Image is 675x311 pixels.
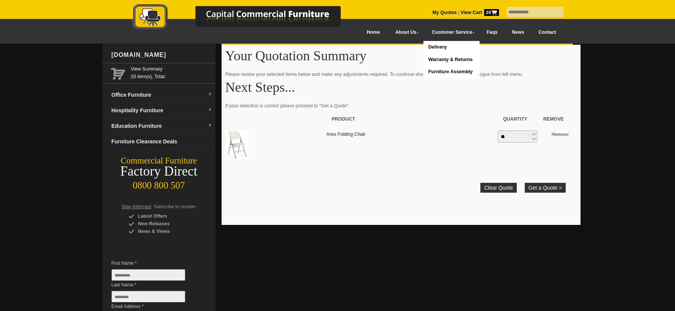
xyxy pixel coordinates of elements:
a: Capital Commercial Furniture Logo [112,4,378,34]
p: If your selection is correct please proceed to "Get a Quote". [225,102,577,110]
span: Email Address * [112,303,197,310]
a: My Quotes [433,10,457,15]
a: Clear Quote [480,183,516,193]
span: First Name * [112,259,197,267]
div: Commercial Furniture [102,155,216,166]
div: 0800 800 507 [102,176,216,191]
a: Furniture Clearance Deals [109,134,216,149]
strong: View Cart [461,10,499,15]
input: Last Name * [112,291,185,302]
span: Stay Informed [122,204,151,209]
h1: Your Quotation Summary [225,49,577,63]
small: [ ] [551,132,569,137]
img: dropdown [208,108,212,112]
a: Education Furnituredropdown [109,118,216,134]
a: Remove [552,132,568,137]
a: View Cart20 [459,10,499,15]
a: Contact [531,24,563,41]
div: New Releases [129,220,201,228]
th: Remove [538,112,570,127]
div: Latest Offers [129,212,201,220]
a: Warranty & Returns [423,53,479,66]
th: Product [326,112,497,127]
a: Customer Service [423,24,479,41]
img: dropdown [208,123,212,128]
span: Last Name * [112,281,197,289]
span: Subscribe to receive: [154,204,196,209]
a: Ares Folding Chair [326,132,366,137]
a: View Summary [131,65,212,73]
div: News & Views [129,228,201,235]
h1: Next Steps... [225,80,577,94]
div: [DOMAIN_NAME] [109,44,216,66]
a: Hospitality Furnituredropdown [109,103,216,118]
span: 20 item(s), Total: [131,65,212,79]
a: About Us [387,24,423,41]
a: Furniture Assembly [423,66,479,78]
a: Delivery [423,41,479,53]
a: Office Furnituredropdown [109,87,216,103]
button: Get a Quote > [525,183,566,193]
a: Faqs [480,24,505,41]
div: Factory Direct [102,166,216,177]
img: dropdown [208,92,212,97]
a: News [505,24,531,41]
p: Please review your selected items below and make any adjustments required. To continue shopping n... [225,71,577,78]
th: Quantity [497,112,538,127]
img: Capital Commercial Furniture Logo [112,4,378,31]
span: 20 [484,9,499,16]
input: First Name * [112,269,185,281]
